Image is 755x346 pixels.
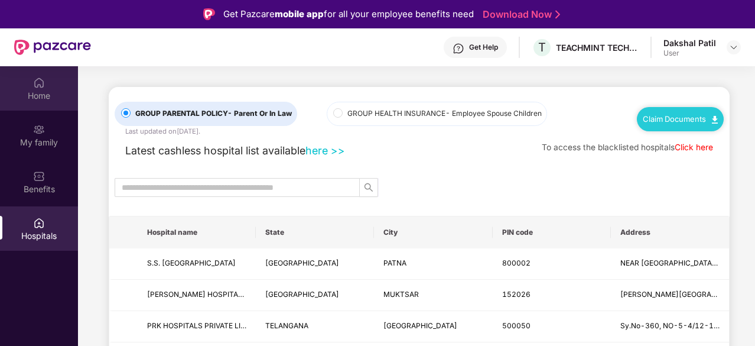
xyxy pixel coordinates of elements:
td: TELANGANA [256,311,374,342]
img: svg+xml;base64,PHN2ZyBpZD0iSG9zcGl0YWxzIiB4bWxucz0iaHR0cDovL3d3dy53My5vcmcvMjAwMC9zdmciIHdpZHRoPS... [33,217,45,229]
th: PIN code [493,216,611,248]
span: - Employee Spouse Children [445,109,542,118]
img: Logo [203,8,215,20]
img: svg+xml;base64,PHN2ZyB3aWR0aD0iMjAiIGhlaWdodD0iMjAiIHZpZXdCb3g9IjAgMCAyMCAyMCIgZmlsbD0ibm9uZSIgeG... [33,124,45,135]
span: GROUP PARENTAL POLICY [131,108,297,119]
span: GROUP HEALTH INSURANCE [343,108,546,119]
span: To access the blacklisted hospitals [542,143,675,152]
td: PUNJAB [256,280,374,311]
a: here >> [305,144,345,157]
img: svg+xml;base64,PHN2ZyBpZD0iSG9tZSIgeG1sbnM9Imh0dHA6Ly93d3cudzMub3JnLzIwMDAvc3ZnIiB3aWR0aD0iMjAiIG... [33,77,45,89]
span: 500050 [502,321,531,330]
td: BIHAR [256,248,374,280]
span: 800002 [502,258,531,267]
img: New Pazcare Logo [14,40,91,55]
img: svg+xml;base64,PHN2ZyBpZD0iQmVuZWZpdHMiIHhtbG5zPSJodHRwOi8vd3d3LnczLm9yZy8yMDAwL3N2ZyIgd2lkdGg9Ij... [33,170,45,182]
span: - Parent Or In Law [227,109,292,118]
span: 152026 [502,290,531,299]
th: State [256,216,374,248]
td: HYDERABAD [374,311,492,342]
td: PRK HOSPITALS PRIVATE LIMITED - HYDERABAD [138,311,256,342]
a: Download Now [483,8,557,21]
span: search [360,183,377,192]
a: Click here [675,143,713,152]
td: KIRAT NAGAR MALOUT ROAD,NEAR HERO AGENCY, SRI MUKTSAR SAHIB, MALOUT ROAD, [611,280,729,311]
td: S.S. HOSPITAL - PATNA [138,248,256,280]
td: MUKTSAR [374,280,492,311]
span: Address [620,228,720,237]
a: Claim Documents [643,114,718,124]
span: TELANGANA [265,321,308,330]
img: svg+xml;base64,PHN2ZyB4bWxucz0iaHR0cDovL3d3dy53My5vcmcvMjAwMC9zdmciIHdpZHRoPSIxMC40IiBoZWlnaHQ9Ij... [712,116,718,124]
td: NEAR LAL MANDIR, ANISABAD, PATNA, BIHAR [611,248,729,280]
span: Hospital name [147,228,246,237]
td: BHULLAR MULTISPECAILITY HOSPITAL - SRI MUKTSAR SAHIB [138,280,256,311]
div: Dakshal Patil [663,37,716,48]
div: Last updated on [DATE] . [125,126,200,137]
span: [GEOGRAPHIC_DATA] [265,290,339,299]
div: TEACHMINT TECHNOLOGIES PRIVATE LIMITED [556,42,639,53]
th: Hospital name [138,216,256,248]
span: [GEOGRAPHIC_DATA] [265,258,339,267]
td: Sy.No-360, NO-5-4/12-16,NH65, CHANDANAGAR,VIJETHA SUPER MARKET. [611,311,729,342]
span: [PERSON_NAME] HOSPITAL - SRI MUKTSAR SAHIB [147,290,322,299]
span: PATNA [383,258,406,267]
span: S.S. [GEOGRAPHIC_DATA] [147,258,236,267]
span: MUKTSAR [383,290,419,299]
span: T [538,40,546,54]
th: Address [611,216,729,248]
img: Stroke [555,8,560,21]
img: svg+xml;base64,PHN2ZyBpZD0iSGVscC0zMngzMiIgeG1sbnM9Imh0dHA6Ly93d3cudzMub3JnLzIwMDAvc3ZnIiB3aWR0aD... [453,43,464,54]
th: City [374,216,492,248]
div: Get Pazcare for all your employee benefits need [223,7,474,21]
div: User [663,48,716,58]
span: [GEOGRAPHIC_DATA] [383,321,457,330]
span: PRK HOSPITALS PRIVATE LIMITED - [GEOGRAPHIC_DATA] [147,321,345,330]
div: Get Help [469,43,498,52]
span: Latest cashless hospital list available [125,144,305,157]
button: search [359,178,378,197]
td: PATNA [374,248,492,280]
img: svg+xml;base64,PHN2ZyBpZD0iRHJvcGRvd24tMzJ4MzIiIHhtbG5zPSJodHRwOi8vd3d3LnczLm9yZy8yMDAwL3N2ZyIgd2... [729,43,738,52]
strong: mobile app [275,8,324,20]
